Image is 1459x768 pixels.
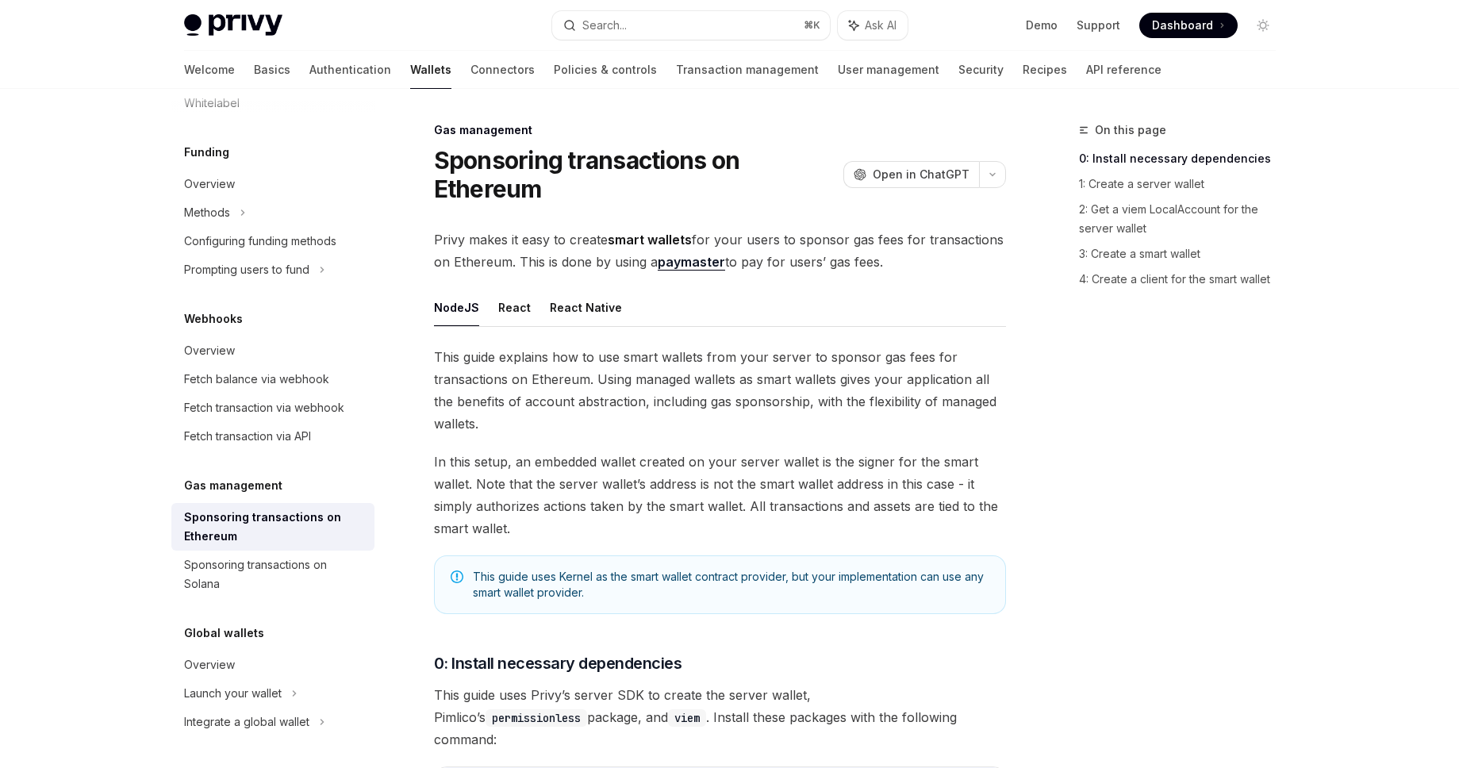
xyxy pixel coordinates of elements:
a: Connectors [470,51,535,89]
div: Overview [184,341,235,360]
a: Overview [171,170,374,198]
a: paymaster [658,254,725,271]
div: Fetch balance via webhook [184,370,329,389]
a: 0: Install necessary dependencies [1079,146,1288,171]
a: Fetch transaction via API [171,422,374,451]
a: Policies & controls [554,51,657,89]
a: Demo [1026,17,1058,33]
div: Overview [184,175,235,194]
a: Authentication [309,51,391,89]
a: API reference [1086,51,1161,89]
div: Integrate a global wallet [184,712,309,732]
span: Ask AI [865,17,897,33]
div: Methods [184,203,230,222]
button: React [498,289,531,326]
h5: Webhooks [184,309,243,328]
div: Gas management [434,122,1006,138]
span: Dashboard [1152,17,1213,33]
a: 2: Get a viem LocalAccount for the server wallet [1079,197,1288,241]
button: React Native [550,289,622,326]
a: Basics [254,51,290,89]
div: Configuring funding methods [184,232,336,251]
a: Fetch transaction via webhook [171,394,374,422]
h5: Funding [184,143,229,162]
a: Welcome [184,51,235,89]
svg: Note [451,570,463,583]
button: Open in ChatGPT [843,161,979,188]
span: ⌘ K [804,19,820,32]
button: Search...⌘K [552,11,830,40]
code: viem [668,709,706,727]
div: Fetch transaction via API [184,427,311,446]
a: Overview [171,336,374,365]
span: In this setup, an embedded wallet created on your server wallet is the signer for the smart walle... [434,451,1006,540]
a: Transaction management [676,51,819,89]
h5: Gas management [184,476,282,495]
a: Fetch balance via webhook [171,365,374,394]
a: 1: Create a server wallet [1079,171,1288,197]
a: Overview [171,651,374,679]
a: Sponsoring transactions on Solana [171,551,374,598]
button: Ask AI [838,11,908,40]
div: Sponsoring transactions on Solana [184,555,365,593]
div: Prompting users to fund [184,260,309,279]
div: Overview [184,655,235,674]
code: permissionless [486,709,587,727]
button: Toggle dark mode [1250,13,1276,38]
span: This guide uses Privy’s server SDK to create the server wallet, Pimlico’s package, and . Install ... [434,684,1006,751]
a: Wallets [410,51,451,89]
a: Support [1077,17,1120,33]
a: Security [958,51,1004,89]
button: NodeJS [434,289,479,326]
div: Launch your wallet [184,684,282,703]
span: This guide explains how to use smart wallets from your server to sponsor gas fees for transaction... [434,346,1006,435]
img: light logo [184,14,282,36]
div: Fetch transaction via webhook [184,398,344,417]
a: Configuring funding methods [171,227,374,255]
span: On this page [1095,121,1166,140]
a: Recipes [1023,51,1067,89]
div: Search... [582,16,627,35]
a: 4: Create a client for the smart wallet [1079,267,1288,292]
span: 0: Install necessary dependencies [434,652,682,674]
h5: Global wallets [184,624,264,643]
a: 3: Create a smart wallet [1079,241,1288,267]
a: User management [838,51,939,89]
a: Sponsoring transactions on Ethereum [171,503,374,551]
span: This guide uses Kernel as the smart wallet contract provider, but your implementation can use any... [473,569,989,601]
h1: Sponsoring transactions on Ethereum [434,146,837,203]
strong: smart wallets [608,232,692,248]
div: Sponsoring transactions on Ethereum [184,508,365,546]
span: Open in ChatGPT [873,167,969,182]
span: Privy makes it easy to create for your users to sponsor gas fees for transactions on Ethereum. Th... [434,228,1006,273]
a: Dashboard [1139,13,1238,38]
